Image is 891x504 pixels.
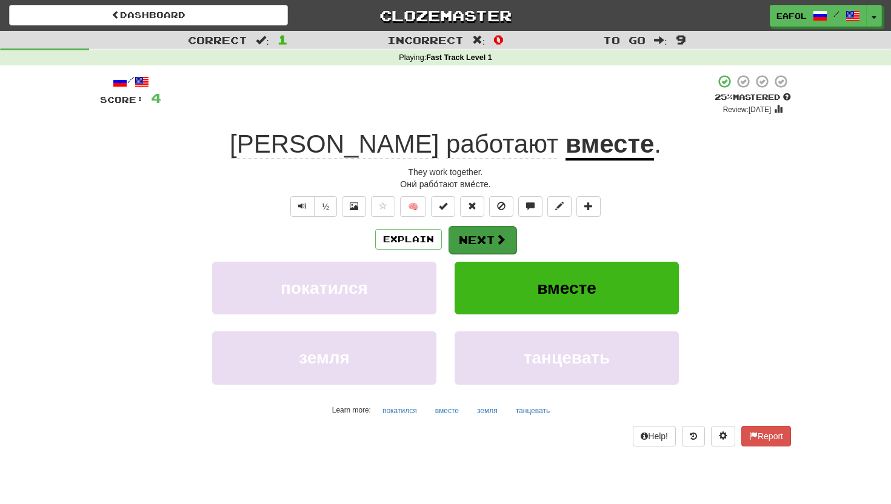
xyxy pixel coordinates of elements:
button: земля [212,331,436,384]
span: 4 [151,90,161,105]
button: Ignore sentence (alt+i) [489,196,513,217]
button: Add to collection (alt+a) [576,196,601,217]
span: [PERSON_NAME] [230,130,439,159]
button: ½ [314,196,337,217]
span: танцевать [524,348,610,367]
span: покатился [281,279,368,297]
button: Favorite sentence (alt+f) [371,196,395,217]
button: вместе [429,402,466,420]
button: Play sentence audio (ctl+space) [290,196,315,217]
button: Discuss sentence (alt+u) [518,196,542,217]
small: Learn more: [332,406,371,414]
span: / [833,10,839,18]
span: работают [446,130,558,159]
span: eafol [776,10,807,21]
span: 0 [493,32,504,47]
span: : [256,35,269,45]
span: 9 [676,32,686,47]
button: земля [470,402,504,420]
button: Help! [633,426,676,446]
u: вместе [566,130,654,161]
button: танцевать [509,402,556,420]
div: They work together. [100,166,791,178]
a: Clozemaster [306,5,585,26]
span: To go [603,34,646,46]
a: Dashboard [9,5,288,25]
span: 25 % [715,92,733,102]
button: покатился [376,402,424,420]
button: Reset to 0% Mastered (alt+r) [460,196,484,217]
span: Correct [188,34,247,46]
div: Mastered [715,92,791,103]
strong: Fast Track Level 1 [426,53,492,62]
button: покатился [212,262,436,314]
button: танцевать [455,331,679,384]
span: : [654,35,667,45]
span: вместе [537,279,596,297]
span: Score: [100,94,144,105]
span: земля [299,348,350,367]
span: : [472,35,486,45]
button: Round history (alt+y) [682,426,705,446]
button: Set this sentence to 100% Mastered (alt+m) [431,196,455,217]
button: Edit sentence (alt+d) [547,196,572,217]
button: Report [741,426,791,446]
button: Next [449,226,516,254]
div: / [100,74,161,89]
small: Review: [DATE] [723,105,772,114]
span: 1 [278,32,288,47]
a: eafol / [770,5,867,27]
span: . [654,130,661,158]
button: Show image (alt+x) [342,196,366,217]
button: 🧠 [400,196,426,217]
div: Они́ рабо́тают вме́сте. [100,178,791,190]
button: Explain [375,229,442,250]
button: вместе [455,262,679,314]
div: Text-to-speech controls [288,196,337,217]
span: Incorrect [387,34,464,46]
